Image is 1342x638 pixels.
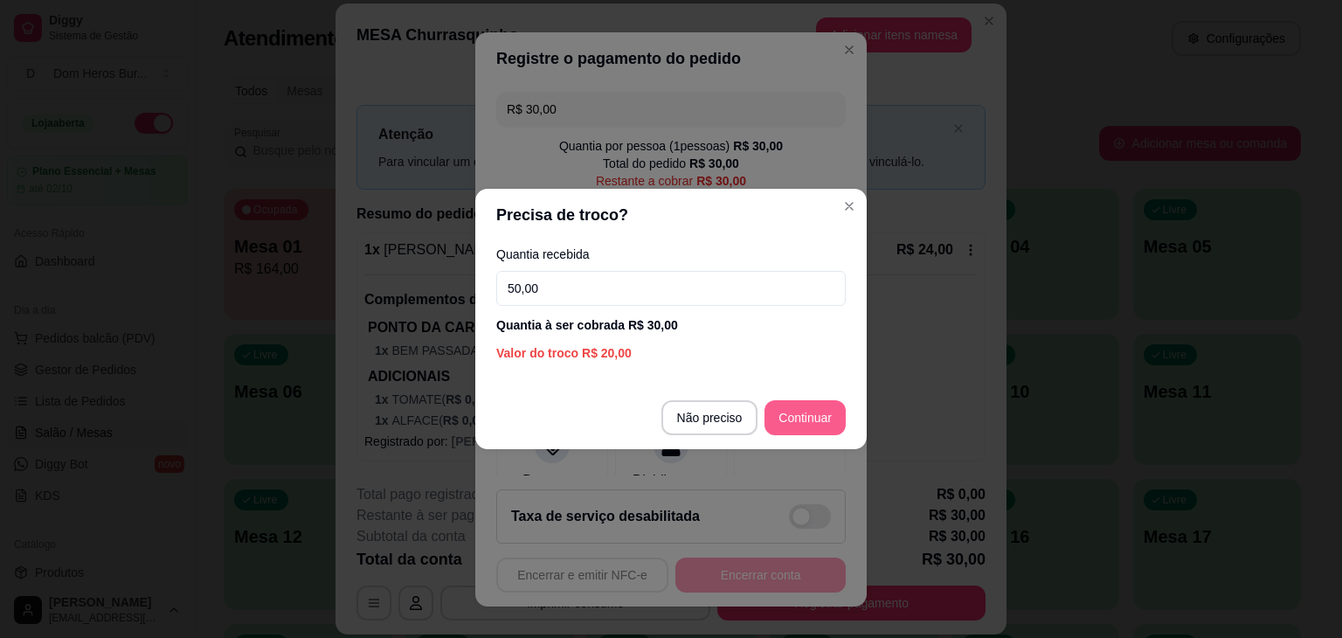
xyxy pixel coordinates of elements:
button: Close [835,192,863,220]
label: Quantia recebida [496,248,846,260]
button: Não preciso [661,400,758,435]
header: Precisa de troco? [475,189,867,241]
button: Continuar [764,400,846,435]
div: Quantia à ser cobrada R$ 30,00 [496,316,846,334]
div: Valor do troco R$ 20,00 [496,344,846,362]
